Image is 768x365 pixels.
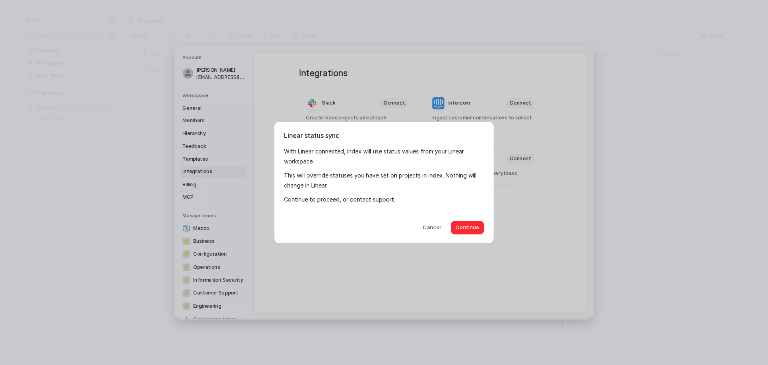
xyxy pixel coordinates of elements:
[451,221,484,234] button: Continue
[284,195,484,205] p: Continue to proceed, or contact support.
[284,147,484,166] p: With Linear connected, Index will use status values from your Linear workspace.
[284,131,484,140] h2: Linear status sync
[423,224,441,232] span: Cancel
[456,224,479,232] span: Continue
[284,171,484,190] p: This will override statuses you have set on projects in Index. Nothing will change in Linear.
[416,221,448,234] button: Cancel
